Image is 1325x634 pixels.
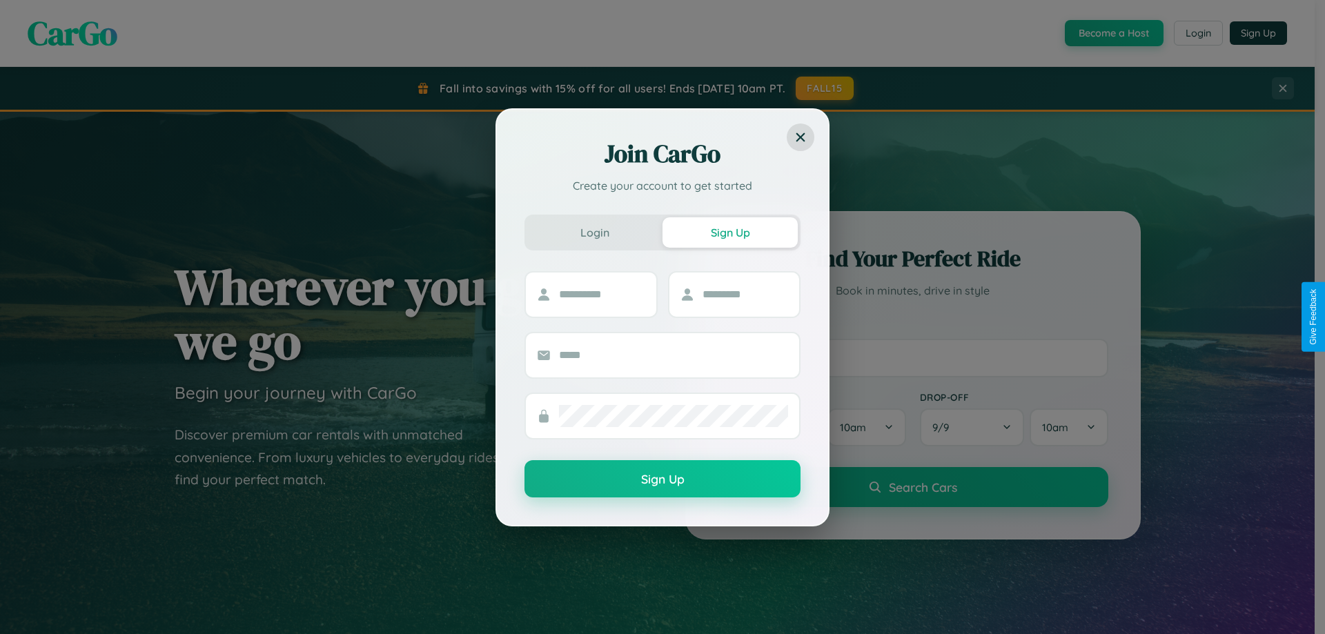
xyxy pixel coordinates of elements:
p: Create your account to get started [524,177,801,194]
button: Sign Up [662,217,798,248]
h2: Join CarGo [524,137,801,170]
button: Login [527,217,662,248]
button: Sign Up [524,460,801,497]
div: Give Feedback [1308,289,1318,345]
